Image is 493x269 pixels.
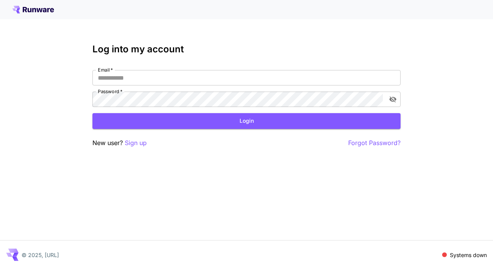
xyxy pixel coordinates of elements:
button: toggle password visibility [386,92,400,106]
p: New user? [92,138,147,148]
button: Sign up [125,138,147,148]
p: Systems down [450,251,487,259]
h3: Log into my account [92,44,401,55]
label: Email [98,67,113,73]
label: Password [98,88,122,95]
button: Forgot Password? [348,138,401,148]
button: Login [92,113,401,129]
p: © 2025, [URL] [22,251,59,259]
